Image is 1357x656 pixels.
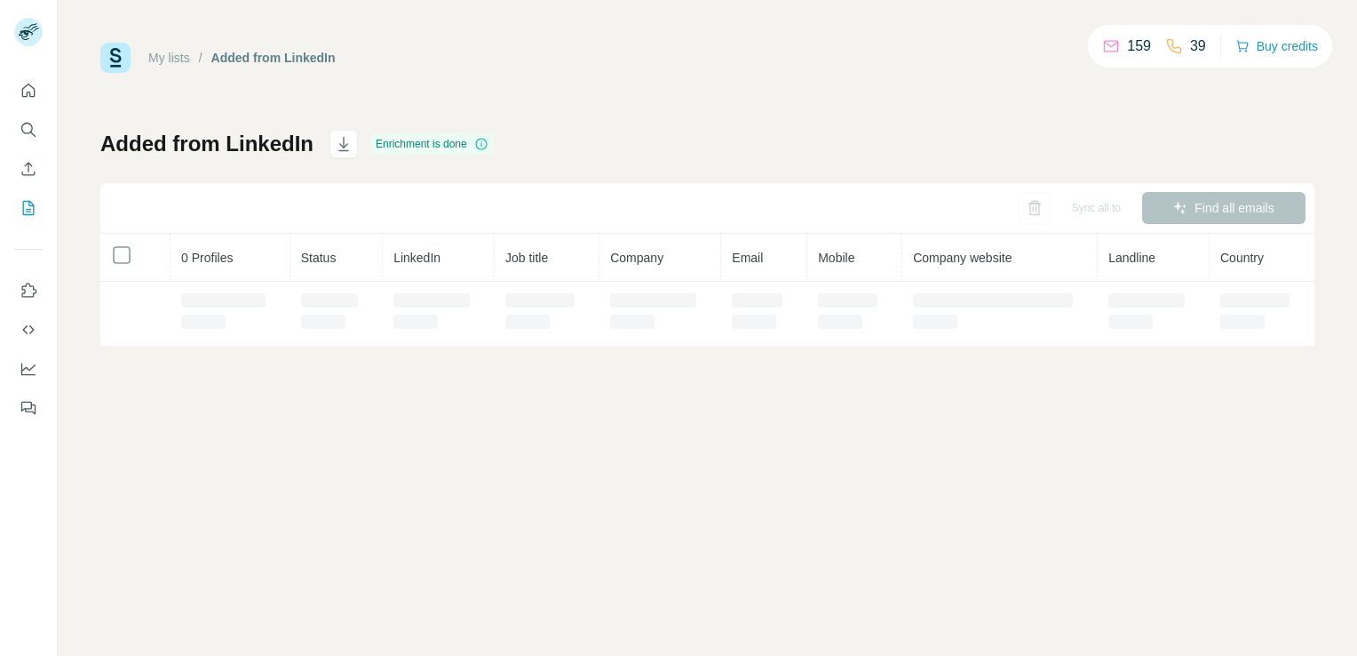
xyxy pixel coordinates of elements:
span: Landline [1108,251,1155,265]
button: Dashboard [14,353,43,385]
span: Company [610,251,663,265]
button: Use Surfe API [14,314,43,346]
span: LinkedIn [393,251,440,265]
li: / [199,49,202,67]
a: My lists [148,51,190,65]
div: Enrichment is done [370,133,494,155]
span: Mobile [818,251,854,265]
img: Surfe Logo [100,43,131,73]
button: Quick start [14,75,43,107]
span: Status [301,251,337,265]
span: 0 Profiles [181,251,233,265]
button: Enrich CSV [14,153,43,185]
button: Buy credits [1235,34,1318,59]
h1: Added from LinkedIn [100,130,313,158]
span: Job title [505,251,548,265]
button: Feedback [14,392,43,424]
p: 39 [1190,36,1206,57]
p: 159 [1127,36,1151,57]
span: Email [732,251,763,265]
span: Country [1220,251,1264,265]
button: Use Surfe on LinkedIn [14,275,43,307]
span: Company website [913,251,1012,265]
button: Search [14,114,43,146]
div: Added from LinkedIn [211,49,336,67]
button: My lists [14,192,43,224]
